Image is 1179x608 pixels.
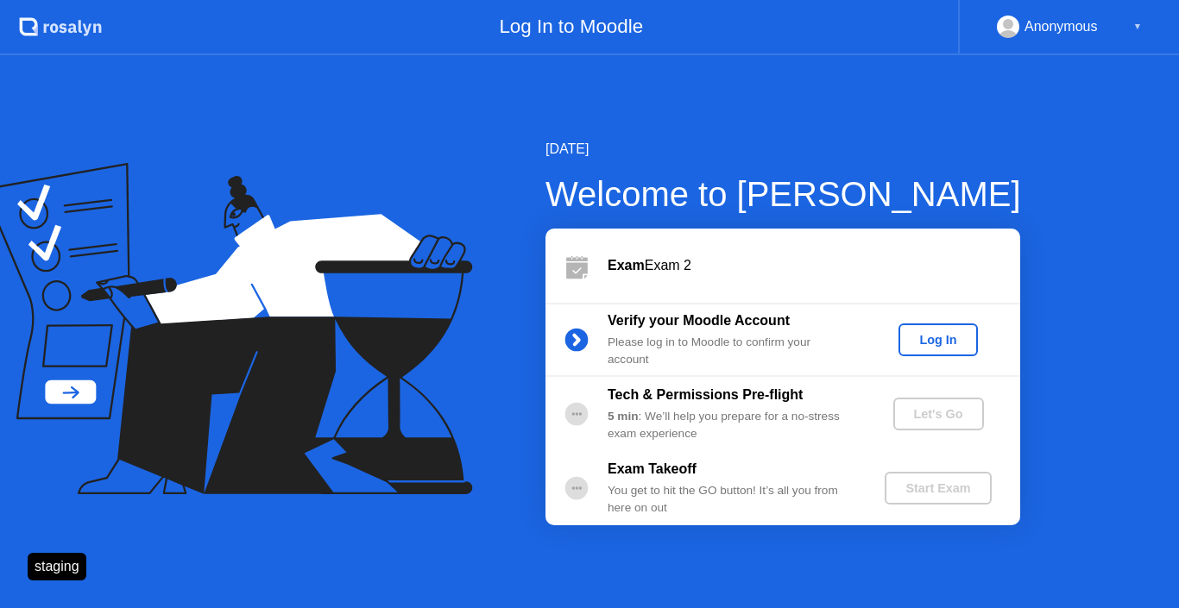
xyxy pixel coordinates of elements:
b: Verify your Moodle Account [608,313,790,328]
button: Log In [898,323,977,356]
div: Start Exam [892,481,984,495]
div: Let's Go [900,407,977,421]
div: : We’ll help you prepare for a no-stress exam experience [608,408,856,443]
b: Tech & Permissions Pre-flight [608,387,803,402]
div: Welcome to [PERSON_NAME] [545,168,1021,220]
div: ▼ [1133,16,1142,38]
div: You get to hit the GO button! It’s all you from here on out [608,482,856,517]
div: Exam 2 [608,255,1020,276]
div: Anonymous [1025,16,1098,38]
b: 5 min [608,410,639,423]
div: [DATE] [545,139,1021,160]
button: Start Exam [885,472,991,505]
b: Exam [608,258,645,273]
div: Log In [905,333,970,347]
button: Let's Go [893,398,984,430]
div: Please log in to Moodle to confirm your account [608,334,856,369]
b: Exam Takeoff [608,461,697,476]
div: staging [28,553,86,580]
